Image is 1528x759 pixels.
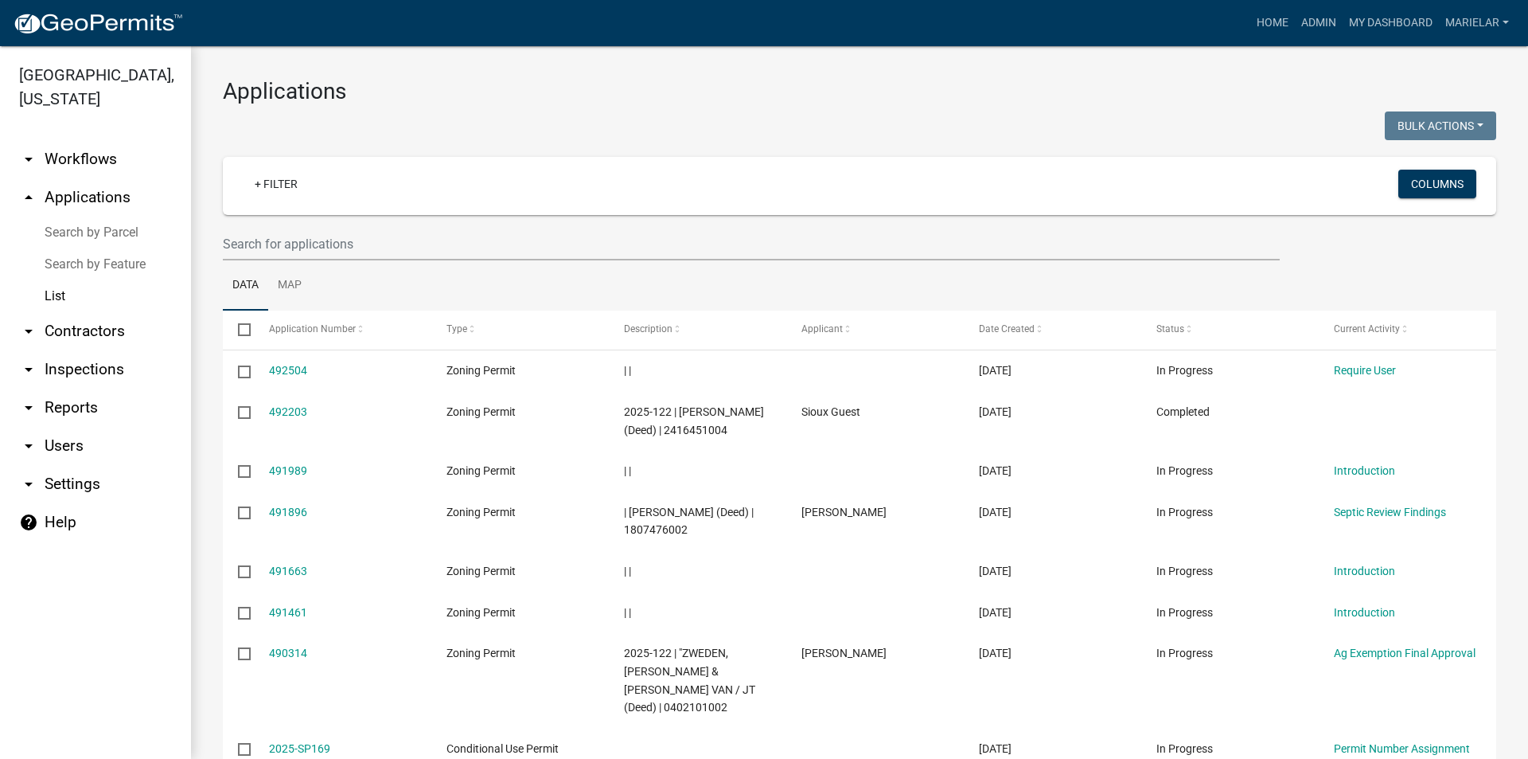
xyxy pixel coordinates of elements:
[979,742,1012,755] span: 10/08/2025
[223,260,268,311] a: Data
[446,364,516,377] span: Zoning Permit
[624,506,754,537] span: | UTESCH, JERAD (Deed) | 1807476002
[446,647,516,659] span: Zoning Permit
[801,647,887,659] span: Nathan Van Zweden
[269,565,307,577] a: 491663
[1439,8,1515,38] a: marielar
[19,475,38,494] i: arrow_drop_down
[1334,506,1446,518] a: Septic Review Findings
[1156,323,1184,335] span: Status
[1334,647,1475,659] a: Ag Exemption Final Approval
[19,360,38,379] i: arrow_drop_down
[801,323,843,335] span: Applicant
[269,464,307,477] a: 491989
[1334,565,1395,577] a: Introduction
[1334,742,1470,755] a: Permit Number Assignment
[624,464,631,477] span: | |
[269,364,307,377] a: 492504
[253,311,431,349] datatable-header-cell: Application Number
[223,228,1280,260] input: Search for applications
[446,405,516,418] span: Zoning Permit
[446,323,467,335] span: Type
[269,506,307,518] a: 491896
[1156,606,1213,619] span: In Progress
[609,311,786,349] datatable-header-cell: Description
[1250,8,1295,38] a: Home
[786,311,964,349] datatable-header-cell: Applicant
[979,565,1012,577] span: 10/13/2025
[964,311,1141,349] datatable-header-cell: Date Created
[19,188,38,207] i: arrow_drop_up
[979,405,1012,418] span: 10/14/2025
[1156,565,1213,577] span: In Progress
[242,170,310,198] a: + Filter
[979,464,1012,477] span: 10/13/2025
[624,565,631,577] span: | |
[446,464,516,477] span: Zoning Permit
[19,436,38,456] i: arrow_drop_down
[19,398,38,417] i: arrow_drop_down
[268,260,311,311] a: Map
[431,311,608,349] datatable-header-cell: Type
[1334,364,1396,377] a: Require User
[1141,311,1319,349] datatable-header-cell: Status
[1385,112,1496,140] button: Bulk Actions
[1156,405,1210,418] span: Completed
[979,606,1012,619] span: 10/12/2025
[1334,464,1395,477] a: Introduction
[1398,170,1476,198] button: Columns
[19,513,38,532] i: help
[624,606,631,619] span: | |
[446,565,516,577] span: Zoning Permit
[1156,506,1213,518] span: In Progress
[801,506,887,518] span: Mariela Rodriguez
[269,405,307,418] a: 492203
[446,742,559,755] span: Conditional Use Permit
[624,364,631,377] span: | |
[979,364,1012,377] span: 10/14/2025
[979,506,1012,518] span: 10/13/2025
[979,323,1035,335] span: Date Created
[19,322,38,341] i: arrow_drop_down
[1319,311,1496,349] datatable-header-cell: Current Activity
[269,606,307,619] a: 491461
[1156,364,1213,377] span: In Progress
[269,323,356,335] span: Application Number
[446,506,516,518] span: Zoning Permit
[624,405,764,436] span: 2025-122 | SCHROEDER, DANIEL A. (Deed) | 2416451004
[801,405,860,418] span: Sioux Guest
[1295,8,1343,38] a: Admin
[979,647,1012,659] span: 10/09/2025
[269,647,307,659] a: 490314
[1156,742,1213,755] span: In Progress
[446,606,516,619] span: Zoning Permit
[19,150,38,169] i: arrow_drop_down
[269,742,330,755] a: 2025-SP169
[1156,464,1213,477] span: In Progress
[624,323,672,335] span: Description
[624,647,755,714] span: 2025-122 | "ZWEDEN, NATHAN & ALISSA VAN / JT (Deed) | 0402101002
[1334,606,1395,619] a: Introduction
[1343,8,1439,38] a: My Dashboard
[223,311,253,349] datatable-header-cell: Select
[1334,323,1400,335] span: Current Activity
[223,78,1496,105] h3: Applications
[1156,647,1213,659] span: In Progress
